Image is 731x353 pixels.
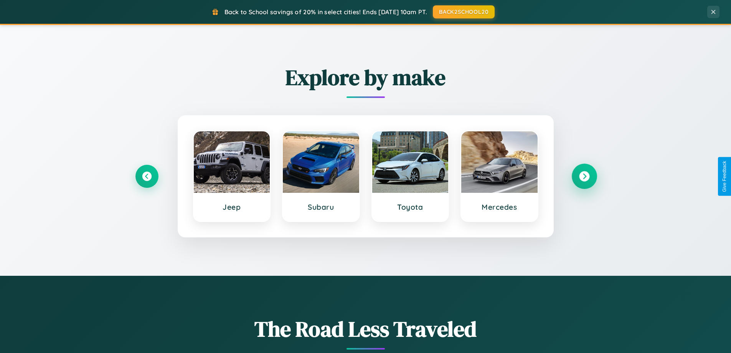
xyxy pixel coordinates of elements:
[135,314,596,344] h1: The Road Less Traveled
[380,202,441,212] h3: Toyota
[433,5,495,18] button: BACK2SCHOOL20
[469,202,530,212] h3: Mercedes
[722,161,727,192] div: Give Feedback
[135,63,596,92] h2: Explore by make
[224,8,427,16] span: Back to School savings of 20% in select cities! Ends [DATE] 10am PT.
[290,202,351,212] h3: Subaru
[201,202,262,212] h3: Jeep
